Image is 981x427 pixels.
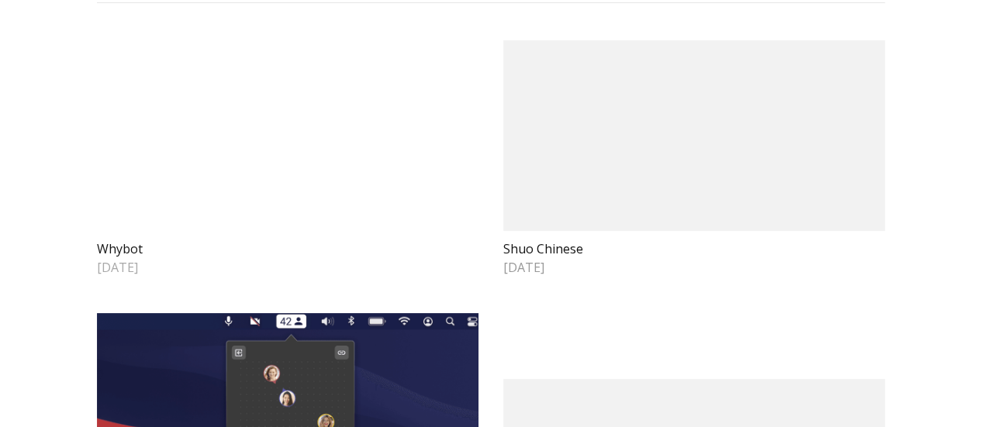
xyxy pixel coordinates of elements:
[503,40,885,276] a: Shuo Chinese[DATE]
[503,240,885,257] h2: Shuo Chinese
[97,240,478,257] h2: Whybot
[97,259,478,276] span: [DATE]
[97,40,478,276] a: Whybot[DATE]
[503,259,885,276] span: [DATE]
